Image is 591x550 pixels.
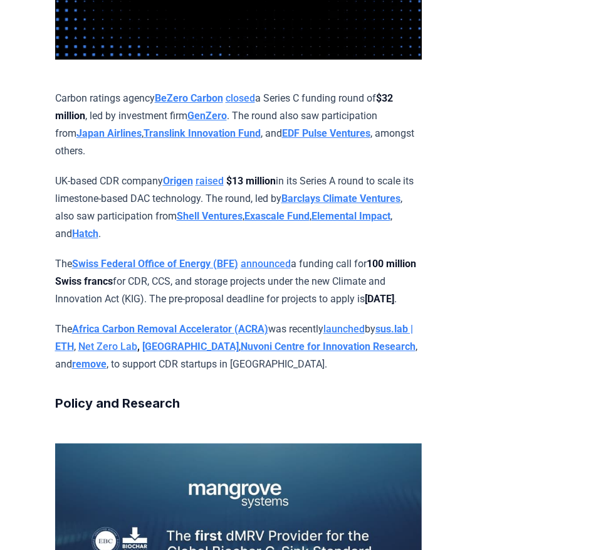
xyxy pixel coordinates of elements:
a: raised [196,175,224,187]
a: Origen [163,175,193,187]
strong: 100 million Swiss francs [55,258,416,287]
a: sus.lab | ETH [55,323,413,352]
a: Shell Ventures [177,210,243,222]
a: Translink Innovation Fund [144,127,261,139]
a: GenZero [187,110,227,122]
a: Japan Airlines [76,127,142,139]
a: Net Zero Lab [78,341,137,352]
strong: [DATE] [365,293,394,305]
a: announced [241,258,291,270]
a: remove [72,358,107,370]
a: [GEOGRAPHIC_DATA] [142,341,239,352]
strong: $32 million [55,92,393,122]
a: Barclays Climate Ventures [281,193,400,204]
strong: , [76,341,140,352]
a: launched [323,323,365,335]
strong: $13 million [226,175,276,187]
p: The was recently by , , , and , to support CDR startups in [GEOGRAPHIC_DATA]. [55,320,422,373]
a: BeZero Carbon [155,92,223,104]
a: Elemental Impact [311,210,390,222]
p: UK-based CDR company in its Series A round to scale its limestone-based DAC technology. The round... [55,172,422,243]
a: Swiss Federal Office of Energy (BFE) [72,258,238,270]
p: The a funding call for for CDR, CCS, and storage projects under the new Climate and Innovation Ac... [55,255,422,308]
a: closed [226,92,255,104]
a: Nuvoni Centre for Innovation Research [241,341,416,352]
strong: Policy and Research [55,396,180,411]
a: EDF Pulse Ventures [282,127,370,139]
a: Africa Carbon Removal Accelerator (ACRA) [72,323,268,335]
p: Carbon ratings agency a Series C funding round of , led by investment firm . The round also saw p... [55,90,422,160]
a: Hatch [72,228,98,240]
a: Exascale Fund [244,210,310,222]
